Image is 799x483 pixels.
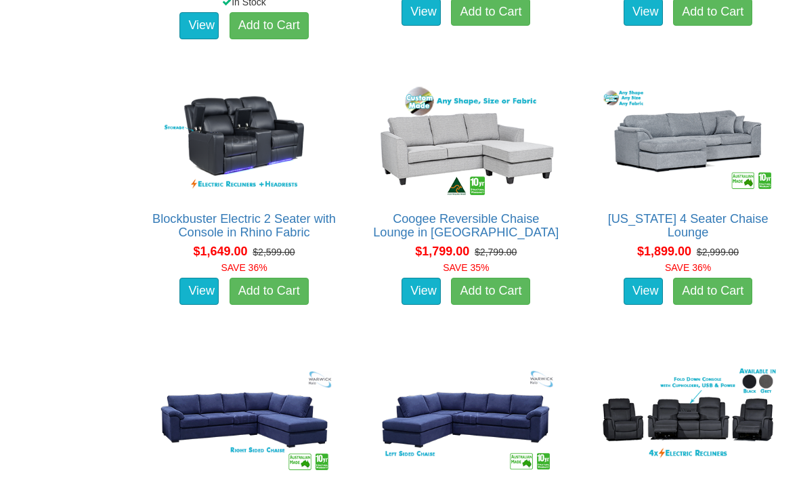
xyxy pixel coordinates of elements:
span: $1,649.00 [193,245,247,259]
a: Add to Cart [451,278,530,306]
a: View [179,13,219,40]
img: Zurich 3 Seater Suite with 4x Electric Recliners in Rhino Fabric [595,363,781,478]
span: $1,799.00 [415,245,469,259]
span: $1,899.00 [637,245,691,259]
a: Add to Cart [230,278,309,306]
img: Coogee Reversible Chaise Lounge in Fabric [372,84,559,198]
img: Blockbuster Electric 2 Seater with Console in Rhino Fabric [151,84,338,198]
a: [US_STATE] 4 Seater Chaise Lounge [608,213,769,240]
a: View [402,278,441,306]
font: SAVE 36% [665,263,711,274]
del: $2,599.00 [253,247,295,258]
a: Add to Cart [230,13,309,40]
a: View [624,278,663,306]
font: SAVE 35% [443,263,489,274]
font: SAVE 36% [221,263,267,274]
a: Coogee Reversible Chaise Lounge in [GEOGRAPHIC_DATA] [373,213,559,240]
del: $2,999.00 [697,247,739,258]
a: View [179,278,219,306]
a: Blockbuster Electric 2 Seater with Console in Rhino Fabric [152,213,336,240]
img: Arizona 4 Seater with Left side Chaise in Fabric [372,363,559,478]
del: $2,799.00 [475,247,517,258]
a: Add to Cart [673,278,752,306]
img: Texas 4 Seater Chaise Lounge [595,84,781,198]
img: Arizona 4 Seater with Right side Chaise in Fabric [151,363,338,478]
